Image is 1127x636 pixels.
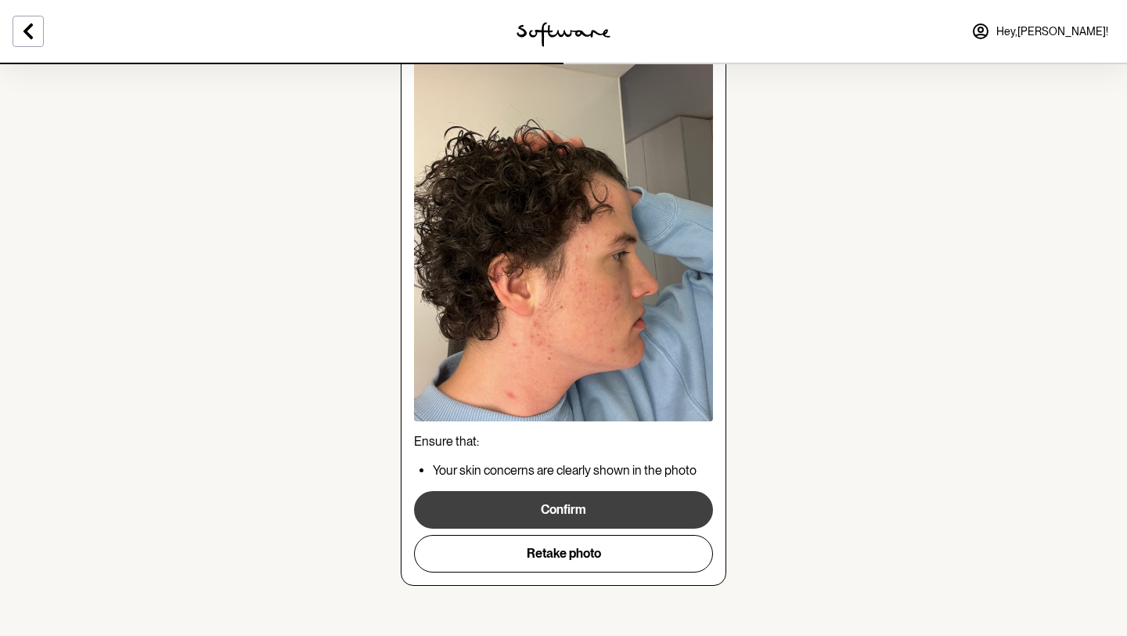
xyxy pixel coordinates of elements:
[517,22,610,47] img: software logo
[962,13,1118,50] a: Hey,[PERSON_NAME]!
[996,25,1108,38] span: Hey, [PERSON_NAME] !
[433,463,713,478] p: Your skin concerns are clearly shown in the photo
[414,491,713,529] button: Confirm
[414,535,713,573] button: Retake photo
[414,434,713,449] p: Ensure that:
[414,23,713,421] img: review image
